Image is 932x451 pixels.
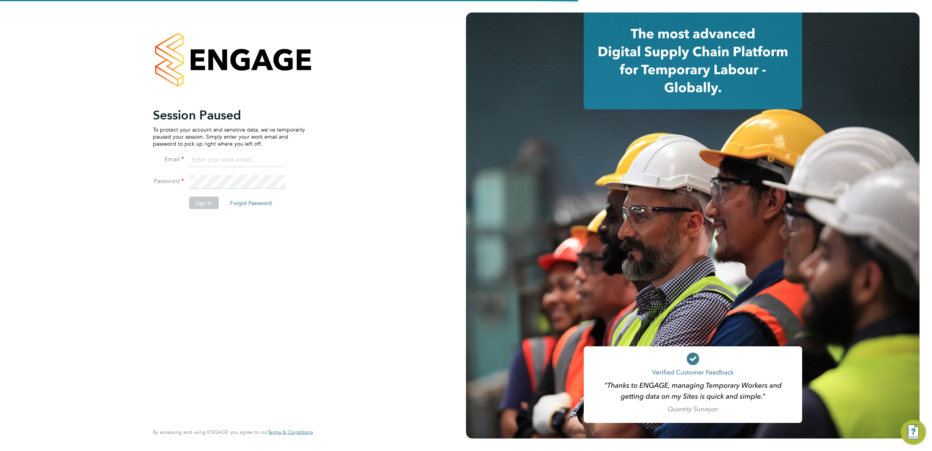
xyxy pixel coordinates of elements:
span: By accessing and using ENGAGE you agree to our [153,429,313,435]
label: Email [153,155,184,163]
p: To protect your account and sensitive data, we've temporarily paused your session. Simply enter y... [153,126,305,147]
button: Forgot Password [224,196,278,209]
input: Enter your work email... [189,153,285,167]
label: Password [153,177,184,185]
h2: Session Paused [153,107,305,123]
button: Sign In [189,196,218,209]
span: Terms & Conditions [268,429,313,435]
a: Terms & Conditions [268,429,313,435]
button: Engage Resource Center [901,420,926,445]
